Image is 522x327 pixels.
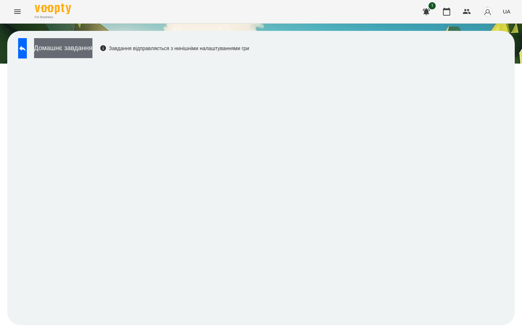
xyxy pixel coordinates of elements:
[503,8,510,15] span: UA
[9,3,26,20] button: Menu
[428,2,436,9] span: 1
[34,38,92,58] button: Домашнє завдання
[100,45,249,52] div: Завдання відправляється з нинішніми налаштуваннями гри
[35,15,71,20] span: For Business
[482,7,493,17] img: avatar_s.png
[35,4,71,14] img: Voopty Logo
[500,5,513,18] button: UA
